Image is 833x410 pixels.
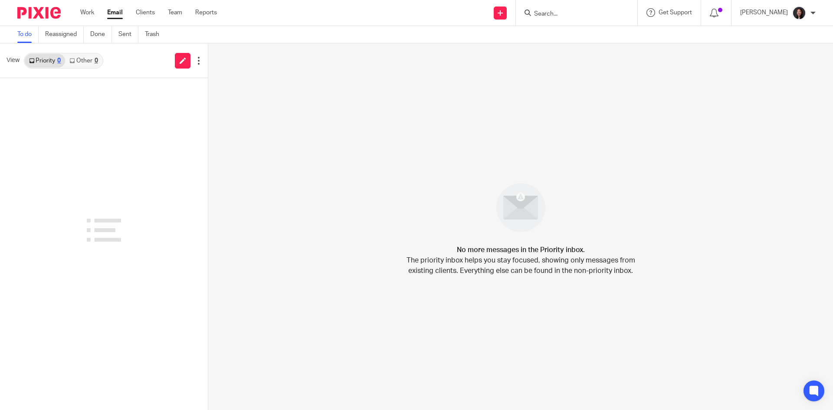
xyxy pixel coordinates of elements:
a: Reports [195,8,217,17]
a: Other0 [65,54,102,68]
img: Pixie [17,7,61,19]
div: 0 [95,58,98,64]
div: 0 [57,58,61,64]
a: Email [107,8,123,17]
img: image [491,177,551,238]
a: Work [80,8,94,17]
h4: No more messages in the Priority inbox. [457,245,585,255]
a: Priority0 [25,54,65,68]
a: Sent [118,26,138,43]
a: Done [90,26,112,43]
input: Search [533,10,611,18]
a: Reassigned [45,26,84,43]
a: Trash [145,26,166,43]
img: Lili%20square.jpg [792,6,806,20]
p: [PERSON_NAME] [740,8,788,17]
span: View [7,56,20,65]
p: The priority inbox helps you stay focused, showing only messages from existing clients. Everythin... [406,255,636,276]
a: To do [17,26,39,43]
span: Get Support [659,10,692,16]
a: Team [168,8,182,17]
a: Clients [136,8,155,17]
